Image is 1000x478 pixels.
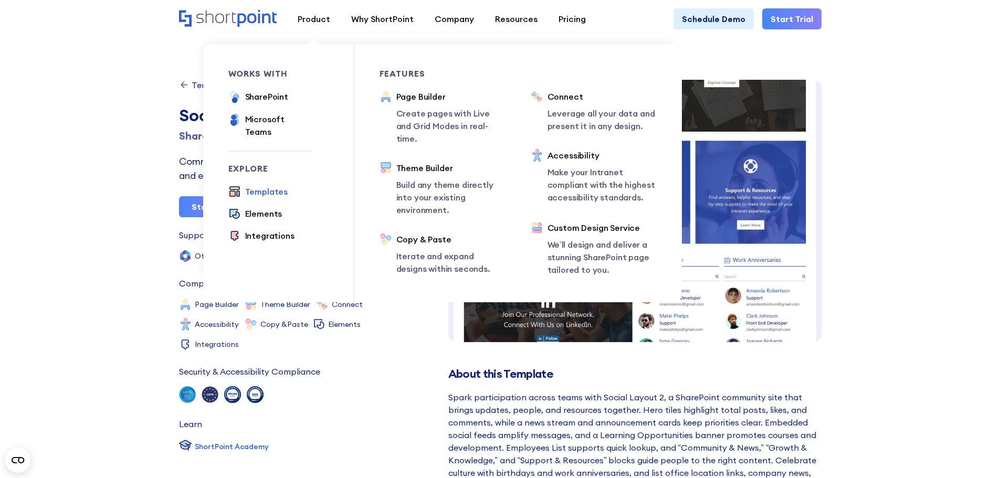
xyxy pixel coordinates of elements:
[179,80,235,90] a: Templates
[195,252,234,260] div: Office 365
[380,90,506,145] a: Page BuilderCreate pages with Live and Grid Modes in real-time.
[332,301,363,308] div: Connect
[396,162,506,174] div: Theme Builder
[260,321,308,328] div: Copy &Paste
[228,207,282,221] a: Elements
[179,196,275,217] a: Start a Free Trial
[195,301,239,308] div: Page Builder
[548,221,657,234] div: Custom Design Service
[179,128,378,144] h1: SharePoint Community Site
[559,13,586,25] div: Pricing
[228,90,288,104] a: SharePoint
[396,90,506,103] div: Page Builder
[179,154,378,183] div: Community hub for news, learning, profiles, and events.
[380,69,506,78] div: Features
[228,164,312,173] div: Explore
[548,238,657,276] p: We’ll design and deliver a stunning SharePoint page tailored to you.
[179,10,277,28] a: Home
[396,107,506,145] p: Create pages with Live and Grid Modes in real-time.
[179,279,246,288] div: Compatible with
[245,113,312,138] div: Microsoft Teams
[298,13,330,25] div: Product
[811,356,1000,478] iframe: Chat Widget
[179,439,269,454] a: ShortPoint Academy
[380,162,506,216] a: Theme BuilderBuild any theme directly into your existing environment.
[548,149,657,162] div: Accessibility
[179,367,320,376] div: Security & Accessibility Compliance
[380,233,506,275] a: Copy & PasteIterate and expand designs within seconds.
[762,8,822,29] a: Start Trial
[435,13,474,25] div: Company
[396,178,506,216] p: Build any theme directly into your existing environment.
[179,420,202,428] div: Learn
[448,367,822,380] h2: About this Template
[424,8,485,29] a: Company
[228,185,288,199] a: Templates
[195,321,239,328] div: Accessibility
[396,250,506,275] p: Iterate and expand designs within seconds.
[245,229,294,242] div: Integrations
[228,69,312,78] div: works with
[195,341,239,348] div: Integrations
[179,386,196,403] img: soc 2
[5,448,30,473] button: Open CMP widget
[287,8,341,29] a: Product
[245,207,282,220] div: Elements
[260,301,310,308] div: Theme Builder
[192,81,235,89] div: Templates
[179,231,216,239] div: Supports
[179,103,378,128] div: Social Layout 2
[245,90,288,103] div: SharePoint
[351,13,414,25] div: Why ShortPoint
[485,8,548,29] a: Resources
[245,185,288,198] div: Templates
[548,166,657,204] p: Make your Intranet compliant with the highest accessibility standards.
[328,321,361,328] div: Elements
[548,107,657,132] p: Leverage all your data and present it in any design.
[531,149,657,205] a: AccessibilityMake your Intranet compliant with the highest accessibility standards.
[228,229,294,243] a: Integrations
[341,8,424,29] a: Why ShortPoint
[396,233,506,246] div: Copy & Paste
[548,8,596,29] a: Pricing
[531,90,657,132] a: ConnectLeverage all your data and present it in any design.
[228,113,312,138] a: Microsoft Teams
[673,8,754,29] a: Schedule Demo
[495,13,538,25] div: Resources
[531,221,657,277] a: Custom Design ServiceWe’ll design and deliver a stunning SharePoint page tailored to you.
[548,90,657,103] div: Connect
[195,441,269,452] div: ShortPoint Academy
